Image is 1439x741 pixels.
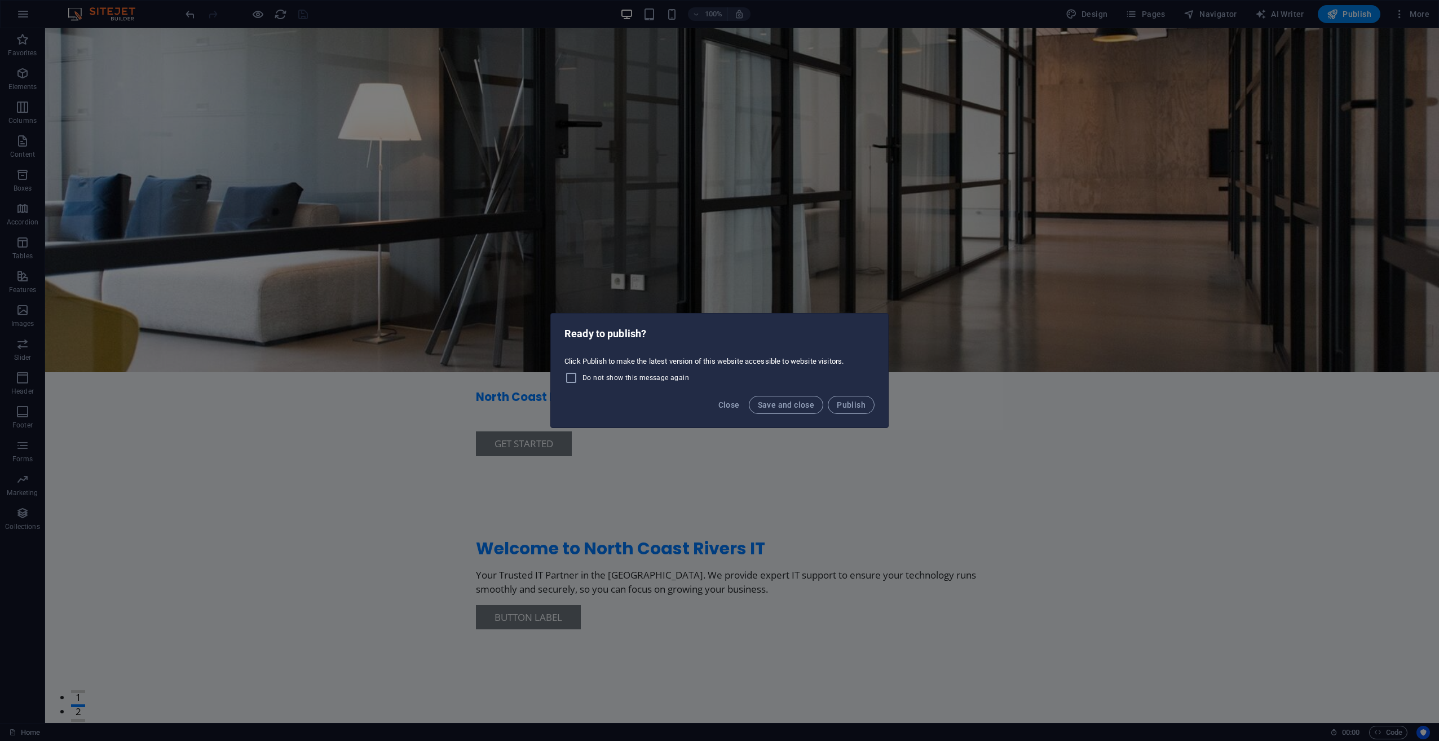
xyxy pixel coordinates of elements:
div: Click Publish to make the latest version of this website accessible to website visitors. [551,352,888,389]
span: Do not show this message again [582,373,689,382]
button: Publish [828,396,875,414]
span: Close [718,400,740,409]
button: 1 [26,662,40,665]
button: Save and close [749,396,824,414]
button: 2 [26,676,40,679]
h2: Ready to publish? [564,327,875,341]
button: Close [714,396,744,414]
button: 3 [26,691,40,694]
span: Publish [837,400,866,409]
span: Save and close [758,400,815,409]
